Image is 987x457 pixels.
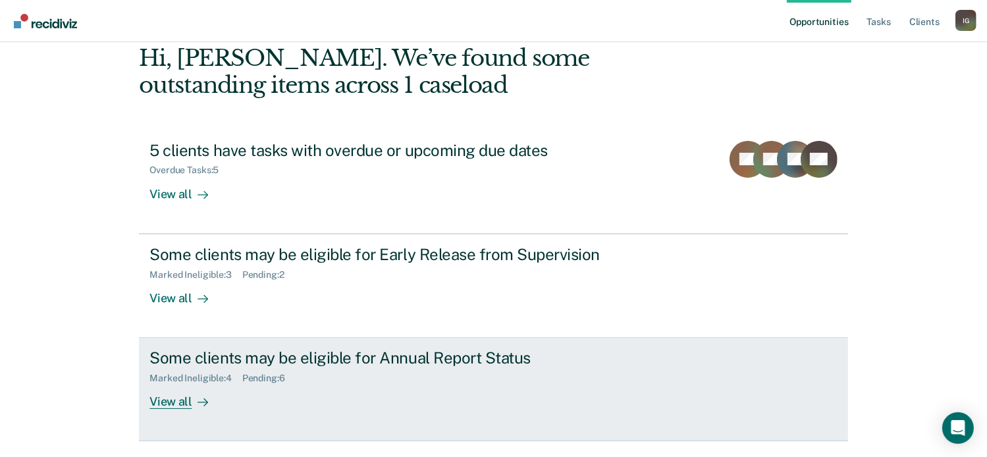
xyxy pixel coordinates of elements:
[149,280,223,306] div: View all
[242,373,296,384] div: Pending : 6
[955,10,976,31] button: Profile dropdown button
[139,45,706,99] div: Hi, [PERSON_NAME]. We’ve found some outstanding items across 1 caseload
[149,245,612,264] div: Some clients may be eligible for Early Release from Supervision
[242,269,295,281] div: Pending : 2
[149,269,242,281] div: Marked Ineligible : 3
[139,130,847,234] a: 5 clients have tasks with overdue or upcoming due datesOverdue Tasks:5View all
[149,373,242,384] div: Marked Ineligible : 4
[149,348,612,367] div: Some clients may be eligible for Annual Report Status
[14,14,77,28] img: Recidiviz
[149,165,229,176] div: Overdue Tasks : 5
[139,338,847,441] a: Some clients may be eligible for Annual Report StatusMarked Ineligible:4Pending:6View all
[139,234,847,338] a: Some clients may be eligible for Early Release from SupervisionMarked Ineligible:3Pending:2View all
[955,10,976,31] div: I G
[942,412,974,444] div: Open Intercom Messenger
[149,141,612,160] div: 5 clients have tasks with overdue or upcoming due dates
[149,176,223,202] div: View all
[149,384,223,410] div: View all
